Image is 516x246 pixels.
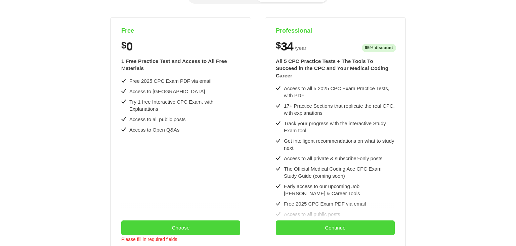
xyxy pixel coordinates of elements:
span: $ [121,40,126,51]
span: $ [276,40,281,51]
button: Continue [276,220,395,235]
span: / year [295,44,306,52]
span: 34 [281,40,293,52]
div: Access to [GEOGRAPHIC_DATA] [129,88,205,95]
div: Get intelligent recommendations on what to study next [284,137,395,151]
div: Access to all 5 2025 CPC Exam Practice Tests, with PDF [284,85,395,99]
div: Track your progress with the interactive Study Exam tool [284,120,395,134]
div: All 5 CPC Practice Tests + The Tools To Succeed in the CPC and Your Medical Coding Career [276,58,395,79]
div: Try 1 free Interactive CPC Exam, with Explanations [129,98,240,112]
div: Free 2025 CPC Exam PDF via email [284,200,366,207]
span: 65% discount [362,44,396,52]
span: 0 [126,40,132,52]
div: 1 Free Practice Test and Access to All Free Materials [121,58,240,72]
div: 17+ Practice Sections that replicate the real CPC, with explanations [284,102,395,116]
button: Choose [121,220,240,235]
h4: Free [121,27,240,35]
div: Access to Open Q&As [129,126,179,133]
div: Access to all public posts [129,116,186,123]
div: Access to all private & subscriber-only posts [284,155,382,162]
div: The Official Medical Coding Ace CPC Exam Study Guide (coming soon) [284,165,395,179]
h4: Professional [276,27,395,35]
div: Free 2025 CPC Exam PDF via email [129,77,211,84]
div: Early access to our upcoming Job [PERSON_NAME] & Career Tools [284,183,395,197]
